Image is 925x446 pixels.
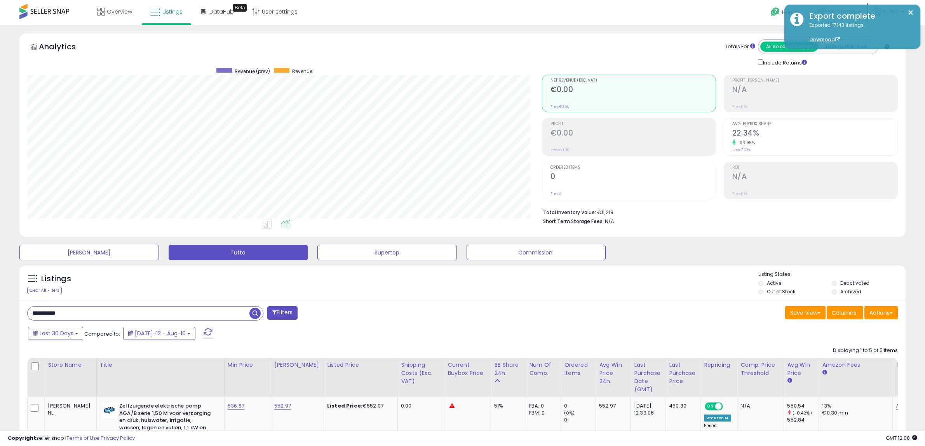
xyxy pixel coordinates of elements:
div: 51% [494,402,520,409]
b: Listed Price: [327,402,362,409]
div: [PERSON_NAME] [274,361,321,369]
a: Privacy Policy [101,434,135,442]
button: Actions [864,306,898,319]
span: N/A [605,218,614,225]
span: Profit [550,122,716,126]
div: Amazon Fees [822,361,889,369]
h2: N/A [732,172,897,183]
strong: Copyright [8,434,36,442]
span: 2025-09-10 12:08 GMT [886,434,917,442]
i: Get Help [770,7,780,17]
span: Help [782,9,793,16]
div: €0.30 min [822,409,887,416]
div: 552.84 [787,416,819,423]
span: Compared to: [84,330,120,338]
small: Avg Win Price. [787,377,792,384]
div: Tooltip anchor [233,4,247,12]
button: [DATE]-12 - Aug-10 [123,327,195,340]
label: Archived [840,288,861,295]
div: Export complete [804,10,915,22]
div: 552.97 [599,402,625,409]
a: 552.97 [274,402,291,410]
div: Comp. Price Threshold [740,361,780,377]
button: Tutto [169,245,308,260]
h5: Analytics [39,41,91,54]
span: ON [706,403,715,410]
span: Columns [832,309,856,317]
a: Help [765,1,806,25]
h2: €0.00 [550,129,716,139]
div: Displaying 1 to 5 of 5 items [833,347,898,354]
div: Last Purchase Date (GMT) [634,361,662,394]
div: Repricing [704,361,734,369]
label: Out of Stock [767,288,795,295]
h2: 0 [550,172,716,183]
span: Profit [PERSON_NAME] [732,78,897,83]
button: All Selected Listings [760,42,818,52]
div: Listed Price [327,361,394,369]
div: BB Share 24h. [494,361,523,377]
div: Totals For [725,43,755,51]
div: seller snap | | [8,435,135,442]
h5: Listings [41,274,71,284]
h2: 22.34% [732,129,897,139]
small: Prev: N/A [732,104,747,109]
button: Columns [827,306,863,319]
div: 0 [564,402,596,409]
span: Net Revenue (Exc. VAT) [550,78,716,83]
small: Prev: €0.00 [550,148,570,152]
span: DataHub [209,8,234,16]
div: 13% [822,402,887,409]
div: Avg Win Price 24h. [599,361,627,385]
button: Supertop [317,245,457,260]
small: Prev: N/A [732,191,747,196]
div: Num of Comp. [529,361,557,377]
div: FBA: 0 [529,402,555,409]
div: 0 [564,416,596,423]
div: [DATE] 12:33:06 [634,402,660,416]
span: Last 30 Days [40,329,73,337]
div: Min Price [228,361,268,369]
h2: N/A [732,85,897,96]
a: Download [810,36,840,43]
img: 31Otf31VJ-L._SL40_.jpg [102,402,117,418]
div: Amazon AI [704,415,731,422]
div: Avg Win Price [787,361,815,377]
small: Prev: 7.60% [732,148,751,152]
div: 0.00 [401,402,438,409]
h2: €0.00 [550,85,716,96]
p: Listing States: [758,271,906,278]
span: ROI [732,166,897,170]
button: Save View [785,306,826,319]
div: Tipo [896,361,924,369]
button: Filters [267,306,298,320]
div: Current Buybox Price [448,361,488,377]
button: × [908,8,914,17]
span: Revenue [292,68,312,75]
div: Store Name [48,361,93,369]
div: Clear All Filters [27,287,62,294]
div: €552.97 [327,402,392,409]
label: Active [767,280,781,286]
span: Ordered Items [550,166,716,170]
div: Shipping Costs (Exc. VAT) [401,361,441,385]
label: Deactivated [840,280,869,286]
div: Last Purchase Price [669,361,697,385]
div: Include Returns [752,58,816,67]
small: Prev: €0.00 [550,104,570,109]
span: Revenue (prev) [235,68,270,75]
span: Listings [162,8,183,16]
small: (0%) [564,410,575,416]
div: Title [100,361,221,369]
div: 460.39 [669,402,695,409]
div: N/A [740,402,778,409]
button: [PERSON_NAME] [19,245,159,260]
a: N/A [896,402,905,410]
span: OFF [722,403,734,410]
div: [PERSON_NAME] NL [48,402,91,416]
a: 536.87 [228,402,244,410]
b: Total Inventory Value: [543,209,596,216]
div: Exported 17143 listings. [804,22,915,44]
small: 193.95% [736,140,755,146]
a: Terms of Use [66,434,99,442]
